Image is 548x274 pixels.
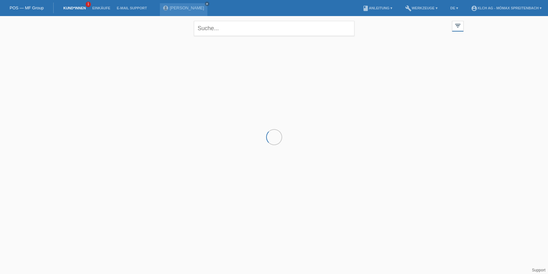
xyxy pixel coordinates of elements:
[89,6,113,10] a: Einkäufe
[402,6,441,10] a: buildWerkzeuge ▾
[86,2,91,7] span: 1
[170,5,204,10] a: [PERSON_NAME]
[468,6,545,10] a: account_circleXLCH AG - Mömax Spreitenbach ▾
[447,6,461,10] a: DE ▾
[359,6,396,10] a: bookAnleitung ▾
[205,2,209,6] a: close
[405,5,412,12] i: build
[194,21,354,36] input: Suche...
[114,6,150,10] a: E-Mail Support
[532,268,545,272] a: Support
[471,5,477,12] i: account_circle
[10,5,44,10] a: POS — MF Group
[362,5,369,12] i: book
[454,22,461,29] i: filter_list
[205,2,209,5] i: close
[60,6,89,10] a: Kund*innen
